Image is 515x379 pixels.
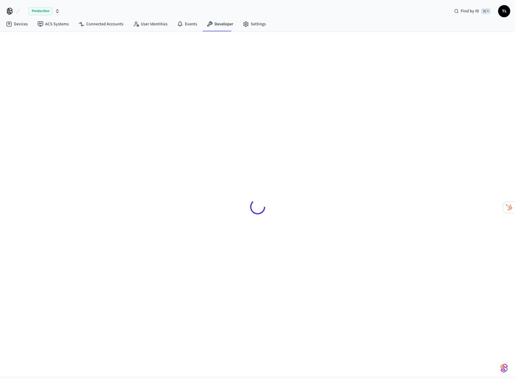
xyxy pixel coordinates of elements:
a: Devices [1,19,33,30]
a: Events [172,19,202,30]
a: Developer [202,19,238,30]
a: User Identities [128,19,172,30]
span: TL [499,6,510,17]
span: Find by ID [461,8,479,14]
a: Connected Accounts [74,19,128,30]
span: ⌘ K [481,8,491,14]
a: Settings [238,19,271,30]
a: ACS Systems [33,19,74,30]
div: Find by ID⌘ K [449,6,496,17]
button: TL [498,5,510,17]
span: Production [28,7,52,15]
img: SeamLogoGradient.69752ec5.svg [501,363,508,373]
